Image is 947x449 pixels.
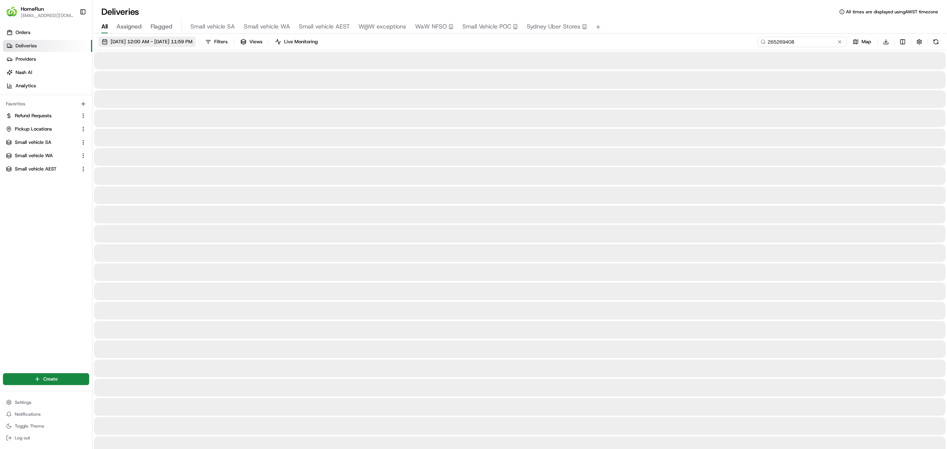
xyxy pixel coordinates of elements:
span: [DATE] 12:00 AM - [DATE] 11:59 PM [111,38,192,45]
button: Settings [3,397,89,408]
button: Small vehicle WA [3,150,89,162]
a: Small vehicle SA [6,139,77,146]
span: W@W exceptions [358,22,406,31]
span: Pickup Locations [15,126,52,132]
a: Refund Requests [6,112,77,119]
span: Filters [214,38,228,45]
span: Assigned [117,22,142,31]
span: Small Vehicle POC [462,22,511,31]
img: HomeRun [6,6,18,18]
span: Create [43,376,58,382]
button: Pickup Locations [3,123,89,135]
button: Live Monitoring [272,37,321,47]
span: Deliveries [16,43,37,49]
span: All times are displayed using AWST timezone [846,9,938,15]
span: Sydney Uber Stores [527,22,580,31]
button: Toggle Theme [3,421,89,431]
button: Small vehicle SA [3,136,89,148]
button: HomeRun [21,5,44,13]
span: Orders [16,29,30,36]
button: Notifications [3,409,89,419]
h1: Deliveries [101,6,139,18]
span: Log out [15,435,30,441]
span: Small vehicle WA [15,152,53,159]
button: HomeRunHomeRun[EMAIL_ADDRESS][DOMAIN_NAME] [3,3,77,21]
span: Live Monitoring [284,38,318,45]
a: Analytics [3,80,92,92]
span: Map [862,38,871,45]
button: Refresh [931,37,941,47]
button: [EMAIL_ADDRESS][DOMAIN_NAME] [21,13,74,18]
span: Small vehicle WA [244,22,290,31]
span: Views [249,38,262,45]
span: Analytics [16,82,36,89]
span: Nash AI [16,69,32,76]
span: Small vehicle AEST [15,166,57,172]
input: Type to search [758,37,846,47]
a: Orders [3,27,92,38]
button: Filters [202,37,231,47]
button: Small vehicle AEST [3,163,89,175]
span: Providers [16,56,36,63]
span: Refund Requests [15,112,51,119]
a: Deliveries [3,40,92,52]
span: Toggle Theme [15,423,44,429]
button: [DATE] 12:00 AM - [DATE] 11:59 PM [98,37,196,47]
a: Small vehicle WA [6,152,77,159]
a: Providers [3,53,92,65]
span: Small vehicle SA [191,22,235,31]
a: Nash AI [3,67,92,78]
span: Flagged [151,22,172,31]
span: WaW NFSO [415,22,447,31]
span: All [101,22,108,31]
span: Small vehicle SA [15,139,51,146]
span: Notifications [15,411,41,417]
button: Create [3,373,89,385]
a: Small vehicle AEST [6,166,77,172]
span: Settings [15,399,31,405]
button: Views [237,37,266,47]
button: Map [849,37,874,47]
button: Refund Requests [3,110,89,122]
a: Pickup Locations [6,126,77,132]
div: Favorites [3,98,89,110]
span: Small vehicle AEST [299,22,350,31]
button: Log out [3,433,89,443]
